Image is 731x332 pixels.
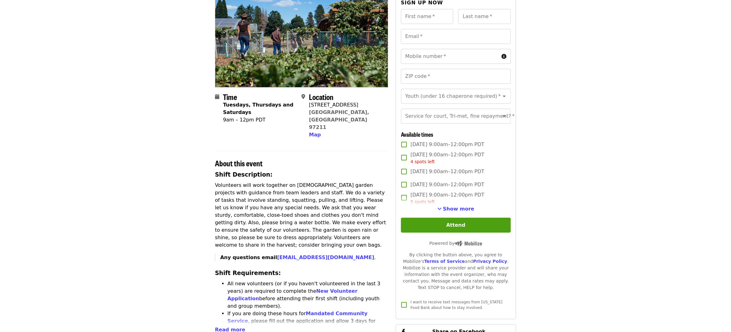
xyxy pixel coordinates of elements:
strong: Shift Requirements: [215,270,281,276]
span: [DATE] 9:00am–12:00pm PDT [411,181,484,188]
strong: Shift Description: [215,171,272,178]
a: [EMAIL_ADDRESS][DOMAIN_NAME] [277,254,374,260]
input: Email [401,29,511,44]
span: [DATE] 9:00am–12:00pm PDT [411,191,484,205]
a: Terms of Service [424,259,465,264]
li: All new volunteers (or if you haven't volunteered in the last 3 years) are required to complete t... [227,280,388,310]
input: Last name [458,9,511,24]
div: [STREET_ADDRESS] [309,101,383,109]
button: Attend [401,218,511,233]
button: Open [500,92,509,101]
span: Map [309,132,321,138]
span: 4 spots left [411,159,435,164]
input: First name [401,9,454,24]
i: circle-info icon [501,54,506,59]
button: See more timeslots [437,205,474,213]
p: Volunteers will work together on [DEMOGRAPHIC_DATA] garden projects with guidance from team leade... [215,182,388,249]
input: ZIP code [401,69,511,84]
span: [DATE] 9:00am–12:00pm PDT [411,141,484,148]
div: By clicking the button above, you agree to Mobilize's and . Mobilize is a service provider and wi... [401,252,511,291]
span: I want to receive text messages from [US_STATE] Food Bank about how to stay involved. [411,300,502,310]
span: 5 spots left [411,199,435,204]
span: Time [223,91,237,102]
button: Open [500,112,509,121]
button: Map [309,131,321,139]
strong: Any questions email [220,254,374,260]
p: . [220,254,388,261]
span: [DATE] 9:00am–12:00pm PDT [411,168,484,175]
a: [GEOGRAPHIC_DATA], [GEOGRAPHIC_DATA] 97211 [309,109,369,130]
a: Privacy Policy [473,259,507,264]
span: About this event [215,158,263,168]
span: Show more [443,206,474,212]
span: Powered by [429,241,482,246]
span: [DATE] 9:00am–12:00pm PDT [411,151,484,165]
a: Mandated Community Service [227,311,368,324]
i: calendar icon [215,94,219,100]
input: Mobile number [401,49,499,64]
strong: Tuesdays, Thursdays and Saturdays [223,102,293,115]
div: 9am – 12pm PDT [223,116,296,124]
i: map-marker-alt icon [301,94,305,100]
span: Location [309,91,333,102]
img: Powered by Mobilize [454,241,482,246]
span: Available times [401,130,433,138]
